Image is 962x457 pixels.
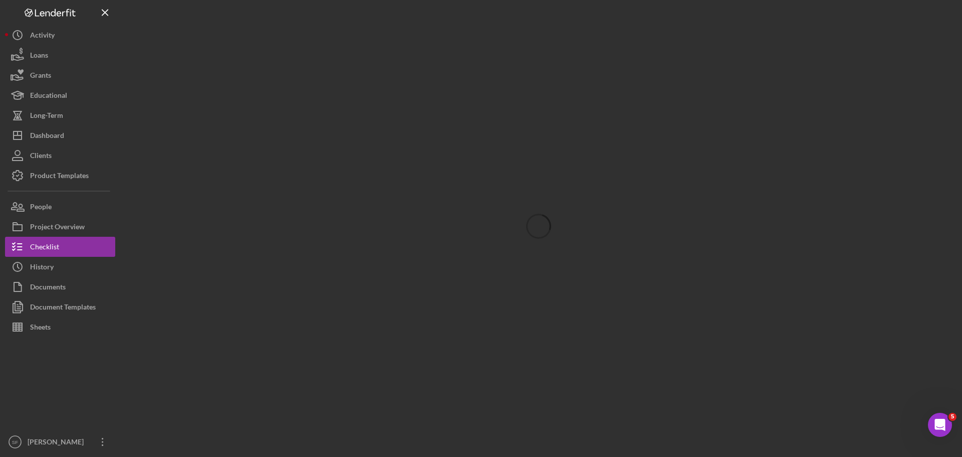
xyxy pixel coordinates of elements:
button: People [5,197,115,217]
div: Sheets [30,317,51,340]
span: 5 [948,413,956,421]
button: Educational [5,85,115,105]
button: Activity [5,25,115,45]
button: Grants [5,65,115,85]
button: Dashboard [5,125,115,145]
button: Document Templates [5,297,115,317]
iframe: Intercom live chat [928,413,952,437]
div: Educational [30,85,67,108]
div: Documents [30,277,66,299]
button: Clients [5,145,115,166]
button: Project Overview [5,217,115,237]
div: Clients [30,145,52,168]
button: Long-Term [5,105,115,125]
button: Documents [5,277,115,297]
button: History [5,257,115,277]
div: [PERSON_NAME] [25,432,90,454]
div: Long-Term [30,105,63,128]
div: Project Overview [30,217,85,239]
div: Grants [30,65,51,88]
div: Checklist [30,237,59,259]
button: Product Templates [5,166,115,186]
div: People [30,197,52,219]
button: SF[PERSON_NAME] [5,432,115,452]
button: Checklist [5,237,115,257]
text: SF [12,439,18,445]
div: Product Templates [30,166,89,188]
button: Loans [5,45,115,65]
div: Loans [30,45,48,68]
div: Dashboard [30,125,64,148]
div: History [30,257,54,279]
div: Activity [30,25,55,48]
button: Sheets [5,317,115,337]
div: Document Templates [30,297,96,320]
